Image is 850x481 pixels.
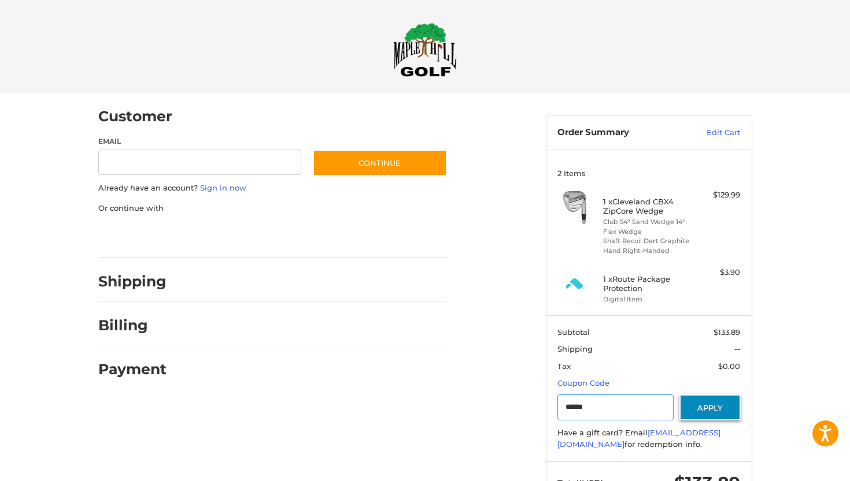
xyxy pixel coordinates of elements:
[603,246,692,256] li: Hand Right-Handed
[557,361,571,371] span: Tax
[603,197,692,216] h4: 1 x Cleveland CBX4 ZipCore Wedge
[393,23,457,77] img: Maple Hill Golf
[98,360,167,378] h2: Payment
[557,127,682,139] h3: Order Summary
[603,294,692,304] li: Digital Item
[557,428,720,449] a: [EMAIL_ADDRESS][DOMAIN_NAME]
[94,225,181,246] iframe: PayPal-paypal
[98,107,172,125] h2: Customer
[557,344,593,353] span: Shipping
[603,227,692,237] li: Flex Wedge
[603,236,692,246] li: Shaft Recoil Dart Graphite
[557,169,740,178] h3: 2 Items
[98,316,166,334] h2: Billing
[679,394,741,420] button: Apply
[718,361,740,371] span: $0.00
[98,182,447,194] p: Already have an account?
[603,274,692,293] h4: 1 x Route Package Protection
[200,183,246,192] a: Sign in now
[557,394,674,420] input: Gift Certificate or Coupon Code
[557,427,740,450] div: Have a gift card? Email for redemption info.
[694,189,740,201] div: $129.99
[98,273,167,290] h2: Shipping
[98,136,302,147] label: Email
[694,267,740,278] div: $3.90
[98,203,447,214] p: Or continue with
[734,344,740,353] span: --
[714,327,740,337] span: $133.89
[557,327,590,337] span: Subtotal
[603,217,692,227] li: Club 54° Sand Wedge 14°
[557,378,609,387] a: Coupon Code
[682,127,740,139] a: Edit Cart
[313,150,447,176] button: Continue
